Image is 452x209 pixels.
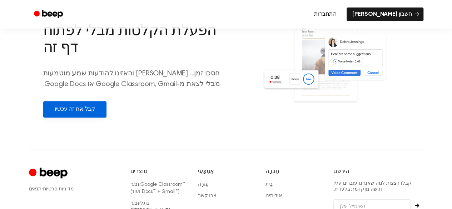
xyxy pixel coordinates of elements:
[130,167,148,174] font: מוצרים
[130,201,140,206] font: עבור
[198,182,209,187] a: עֶזרָה
[43,101,107,118] a: קבל את זה עכשיו
[41,185,43,191] font: ·
[333,167,349,174] font: הירשם
[29,187,41,192] a: תנאים
[130,182,140,187] font: עבור
[411,203,423,208] button: הירשם
[265,182,273,187] a: בַּיִת
[130,182,185,195] font: Google Classroom™ (ועוד Docs™ + Gmail™)
[29,8,69,21] a: צפצוף
[265,167,279,174] font: חֶברָה
[43,187,74,192] a: מדיניות פרטיות
[198,194,216,199] a: צרו קשר
[333,181,412,193] font: קבלו הצצות למה שאנחנו עובדים עליו וגישה מוקדמת בלעדית.
[262,20,409,118] img: הערות קוליות במסמכים ווידג'ט הקלטה
[55,106,95,112] font: קבל את זה עכשיו
[314,11,337,17] font: התחברות
[29,166,69,180] a: קרויפ
[43,70,220,88] font: חסכו זמן... [PERSON_NAME] והאזינו להודעות שמע מוטמעות מבלי לצאת מ-Google Classroom, Gmail או Goog...
[308,8,342,21] a: התחברות
[130,182,185,195] a: עבורGoogle Classroom™ (ועוד Docs™ + Gmail™)
[347,8,423,21] a: [PERSON_NAME] חשבון
[352,11,412,17] font: [PERSON_NAME] חשבון
[198,167,214,174] font: אֶמְצָעִי
[265,194,282,199] a: אודותינו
